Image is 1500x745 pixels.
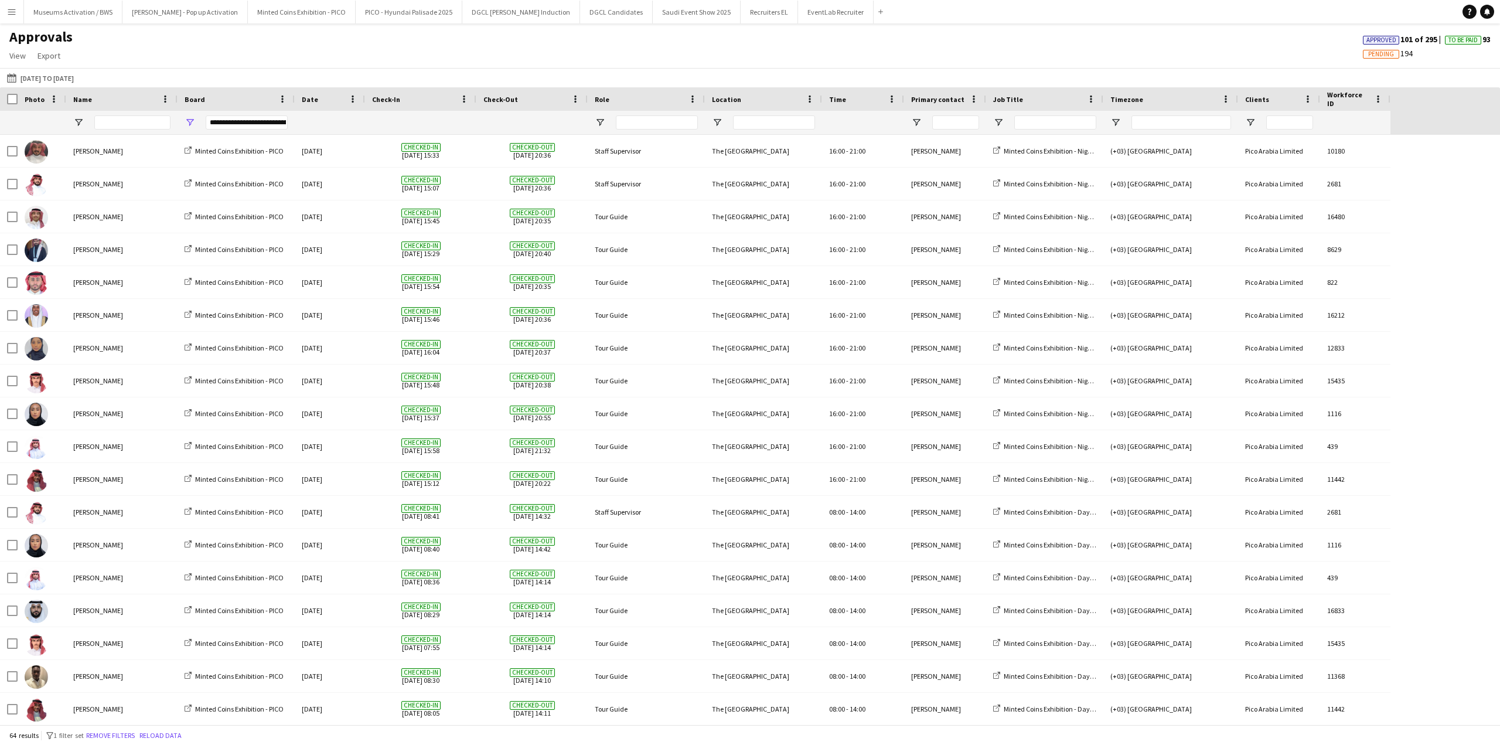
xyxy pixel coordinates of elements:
[705,562,822,594] div: The [GEOGRAPHIC_DATA]
[1238,430,1320,462] div: Pico Arabia Limited
[1103,332,1238,364] div: (+03) [GEOGRAPHIC_DATA]
[295,266,365,298] div: [DATE]
[705,693,822,725] div: The [GEOGRAPHIC_DATA]
[798,1,874,23] button: EventLab Recruiter
[66,594,178,627] div: [PERSON_NAME]
[25,206,48,229] img: Ibrahim Aljohani
[993,606,1104,615] a: Minted Coins Exhibition - Day Shift
[195,245,284,254] span: Minted Coins Exhibition - PICO
[1004,179,1109,188] span: Minted Coins Exhibition - Night Shift
[195,311,284,319] span: Minted Coins Exhibition - PICO
[1238,365,1320,397] div: Pico Arabia Limited
[195,147,284,155] span: Minted Coins Exhibition - PICO
[185,245,284,254] a: Minted Coins Exhibition - PICO
[588,168,705,200] div: Staff Supervisor
[733,115,815,130] input: Location Filter Input
[1320,594,1390,627] div: 16833
[185,95,205,104] span: Board
[1320,562,1390,594] div: 439
[1238,693,1320,725] div: Pico Arabia Limited
[588,332,705,364] div: Tour Guide
[66,233,178,266] div: [PERSON_NAME]
[73,95,92,104] span: Name
[295,168,365,200] div: [DATE]
[401,143,441,152] span: Checked-in
[1004,573,1104,582] span: Minted Coins Exhibition - Day Shift
[588,660,705,692] div: Tour Guide
[37,50,60,61] span: Export
[1103,266,1238,298] div: (+03) [GEOGRAPHIC_DATA]
[66,660,178,692] div: [PERSON_NAME]
[295,365,365,397] div: [DATE]
[1103,168,1238,200] div: (+03) [GEOGRAPHIC_DATA]
[25,173,48,196] img: Abdulaziz Aledeilh
[295,430,365,462] div: [DATE]
[705,594,822,627] div: The [GEOGRAPHIC_DATA]
[705,233,822,266] div: The [GEOGRAPHIC_DATA]
[1004,508,1104,516] span: Minted Coins Exhibition - Day Shift
[1004,540,1104,549] span: Minted Coins Exhibition - Day Shift
[1004,475,1109,484] span: Minted Coins Exhibition - Night Shift
[24,1,122,23] button: Museums Activation / BWS
[66,627,178,659] div: [PERSON_NAME]
[1238,594,1320,627] div: Pico Arabia Limited
[588,496,705,528] div: Staff Supervisor
[1238,660,1320,692] div: Pico Arabia Limited
[588,135,705,167] div: Staff Supervisor
[1320,365,1390,397] div: 15435
[25,370,48,393] img: Ibrahim Alrasheed
[904,529,986,561] div: [PERSON_NAME]
[705,135,822,167] div: The [GEOGRAPHIC_DATA]
[904,200,986,233] div: [PERSON_NAME]
[705,332,822,364] div: The [GEOGRAPHIC_DATA]
[829,147,845,155] span: 16:00
[588,299,705,331] div: Tour Guide
[1238,332,1320,364] div: Pico Arabia Limited
[195,672,284,681] span: Minted Coins Exhibition - PICO
[993,343,1109,352] a: Minted Coins Exhibition - Night Shift
[1320,627,1390,659] div: 15435
[595,117,605,128] button: Open Filter Menu
[295,233,365,266] div: [DATE]
[588,233,705,266] div: Tour Guide
[904,660,986,692] div: [PERSON_NAME]
[1103,233,1238,266] div: (+03) [GEOGRAPHIC_DATA]
[1238,266,1320,298] div: Pico Arabia Limited
[904,594,986,627] div: [PERSON_NAME]
[1266,115,1313,130] input: Clients Filter Input
[25,534,48,557] img: Amira Mohammed
[1004,442,1109,451] span: Minted Coins Exhibition - Night Shift
[993,442,1109,451] a: Minted Coins Exhibition - Night Shift
[1004,147,1109,155] span: Minted Coins Exhibition - Night Shift
[295,594,365,627] div: [DATE]
[5,71,76,85] button: [DATE] to [DATE]
[1366,36,1396,44] span: Approved
[195,639,284,648] span: Minted Coins Exhibition - PICO
[904,168,986,200] div: [PERSON_NAME]
[66,463,178,495] div: [PERSON_NAME]
[911,117,922,128] button: Open Filter Menu
[25,468,48,492] img: Hassan Alsharif
[712,95,741,104] span: Location
[25,239,48,262] img: Abdullah Alqahtani
[195,212,284,221] span: Minted Coins Exhibition - PICO
[195,705,284,713] span: Minted Coins Exhibition - PICO
[904,299,986,331] div: [PERSON_NAME]
[588,430,705,462] div: Tour Guide
[1363,48,1413,59] span: 194
[185,278,284,287] a: Minted Coins Exhibition - PICO
[295,496,365,528] div: [DATE]
[295,200,365,233] div: [DATE]
[653,1,741,23] button: Saudi Event Show 2025
[295,627,365,659] div: [DATE]
[616,115,698,130] input: Role Filter Input
[295,299,365,331] div: [DATE]
[372,168,469,200] span: [DATE] 15:07
[1103,135,1238,167] div: (+03) [GEOGRAPHIC_DATA]
[1103,594,1238,627] div: (+03) [GEOGRAPHIC_DATA]
[25,140,48,164] img: Fahad Alroqi
[1320,660,1390,692] div: 11368
[904,627,986,659] div: [PERSON_NAME]
[25,271,48,295] img: Saleh Alqahtani
[993,639,1104,648] a: Minted Coins Exhibition - Day Shift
